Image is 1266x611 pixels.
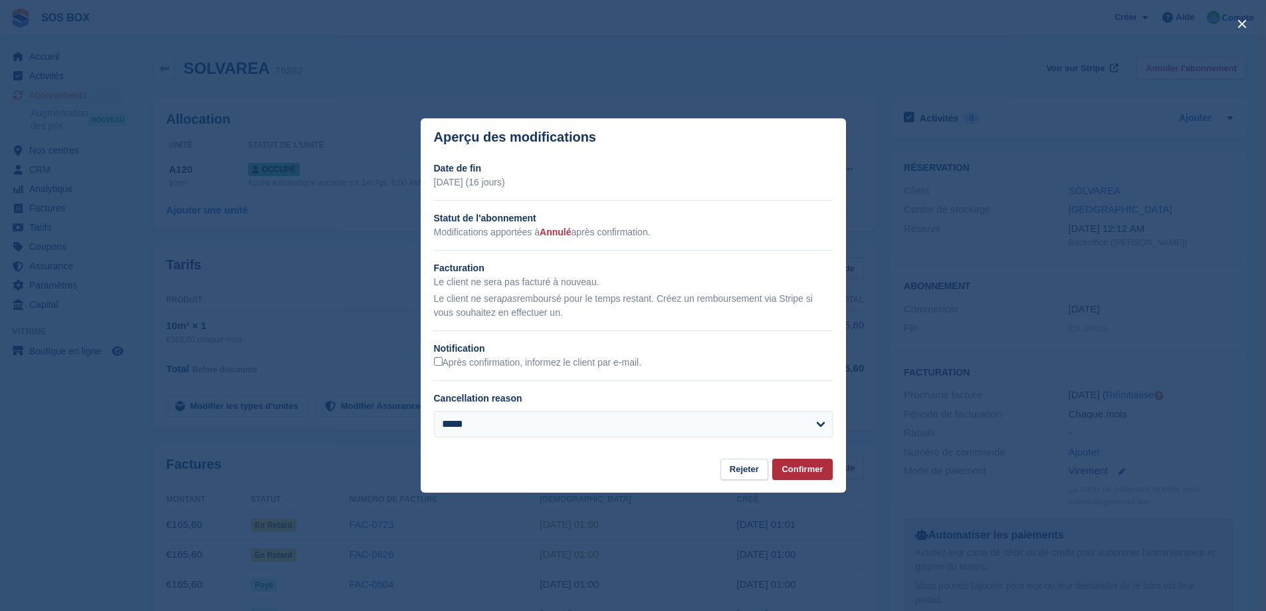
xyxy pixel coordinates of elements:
label: Après confirmation, informez le client par e-mail. [434,357,642,369]
label: Cancellation reason [434,393,522,404]
button: close [1231,13,1253,35]
button: Rejeter [720,459,768,481]
p: Modifications apportées à après confirmation. [434,225,833,239]
span: Annulé [540,227,571,237]
h2: Notification [434,342,833,356]
em: pas [502,293,517,304]
p: Aperçu des modifications [434,130,597,145]
p: Le client ne sera pas facturé à nouveau. [434,275,833,289]
h2: Facturation [434,261,833,275]
input: Après confirmation, informez le client par e-mail. [434,357,443,366]
p: [DATE] (16 jours) [434,176,833,189]
p: Le client ne sera remboursé pour le temps restant. Créez un remboursement via Stripe si vous souh... [434,292,833,320]
h2: Date de fin [434,162,833,176]
h2: Statut de l'abonnement [434,211,833,225]
button: Confirmer [772,459,832,481]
